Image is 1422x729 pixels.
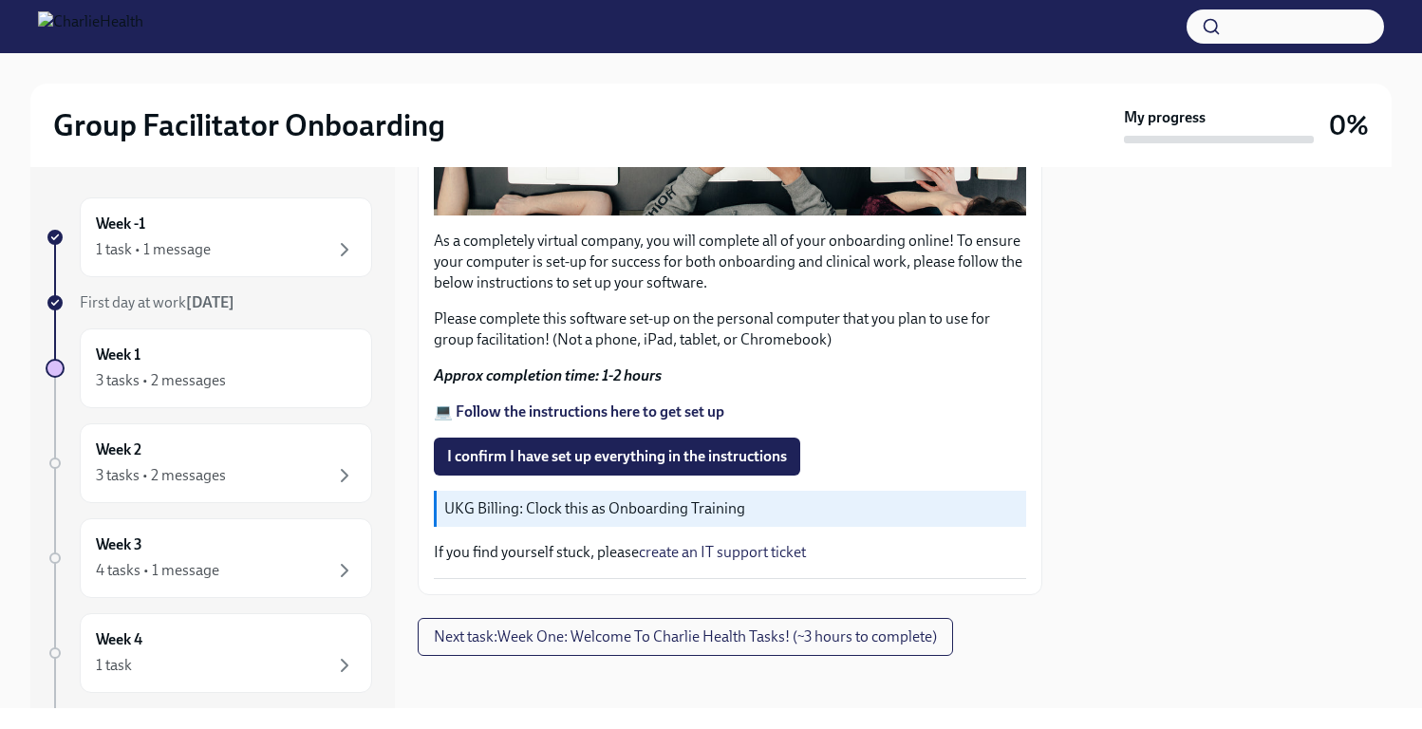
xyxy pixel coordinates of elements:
a: First day at work[DATE] [46,292,372,313]
p: Please complete this software set-up on the personal computer that you plan to use for group faci... [434,308,1026,350]
div: 4 tasks • 1 message [96,560,219,581]
strong: Approx completion time: 1-2 hours [434,366,662,384]
h6: Week -1 [96,214,145,234]
h6: Week 2 [96,439,141,460]
h6: Week 4 [96,629,142,650]
img: CharlieHealth [38,11,143,42]
p: If you find yourself stuck, please [434,542,1026,563]
a: Week 34 tasks • 1 message [46,518,372,598]
a: Week 41 task [46,613,372,693]
strong: [DATE] [186,293,234,311]
button: Next task:Week One: Welcome To Charlie Health Tasks! (~3 hours to complete) [418,618,953,656]
p: UKG Billing: Clock this as Onboarding Training [444,498,1019,519]
span: I confirm I have set up everything in the instructions [447,447,787,466]
span: Next task : Week One: Welcome To Charlie Health Tasks! (~3 hours to complete) [434,627,937,646]
div: 3 tasks • 2 messages [96,465,226,486]
button: I confirm I have set up everything in the instructions [434,438,800,476]
h3: 0% [1329,108,1369,142]
strong: My progress [1124,107,1206,128]
div: 3 tasks • 2 messages [96,370,226,391]
p: As a completely virtual company, you will complete all of your onboarding online! To ensure your ... [434,231,1026,293]
a: Week 13 tasks • 2 messages [46,328,372,408]
a: Week 23 tasks • 2 messages [46,423,372,503]
div: 1 task [96,655,132,676]
h6: Week 1 [96,345,140,365]
a: 💻 Follow the instructions here to get set up [434,402,724,421]
a: create an IT support ticket [639,543,806,561]
span: First day at work [80,293,234,311]
a: Week -11 task • 1 message [46,197,372,277]
h6: Week 3 [96,534,142,555]
h2: Group Facilitator Onboarding [53,106,445,144]
div: 1 task • 1 message [96,239,211,260]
